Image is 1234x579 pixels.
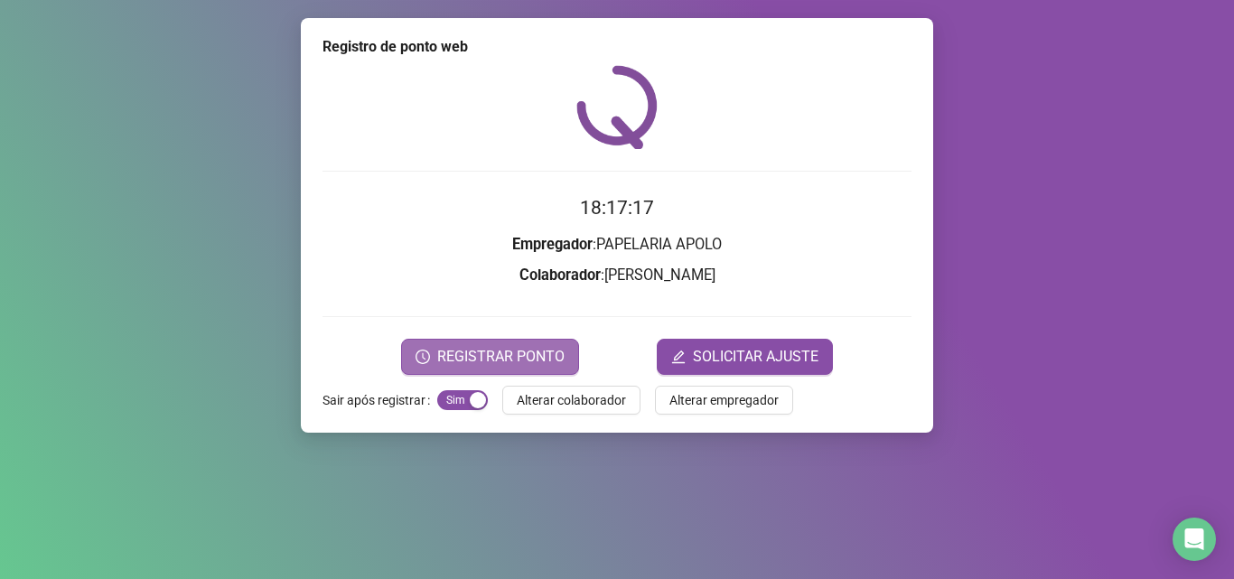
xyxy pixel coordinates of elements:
[502,386,640,415] button: Alterar colaborador
[580,197,654,219] time: 18:17:17
[655,386,793,415] button: Alterar empregador
[693,346,818,368] span: SOLICITAR AJUSTE
[323,264,911,287] h3: : [PERSON_NAME]
[323,233,911,257] h3: : PAPELARIA APOLO
[519,266,601,284] strong: Colaborador
[576,65,658,149] img: QRPoint
[401,339,579,375] button: REGISTRAR PONTO
[669,390,779,410] span: Alterar empregador
[671,350,686,364] span: edit
[1173,518,1216,561] div: Open Intercom Messenger
[517,390,626,410] span: Alterar colaborador
[512,236,593,253] strong: Empregador
[657,339,833,375] button: editSOLICITAR AJUSTE
[437,346,565,368] span: REGISTRAR PONTO
[416,350,430,364] span: clock-circle
[323,386,437,415] label: Sair após registrar
[323,36,911,58] div: Registro de ponto web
